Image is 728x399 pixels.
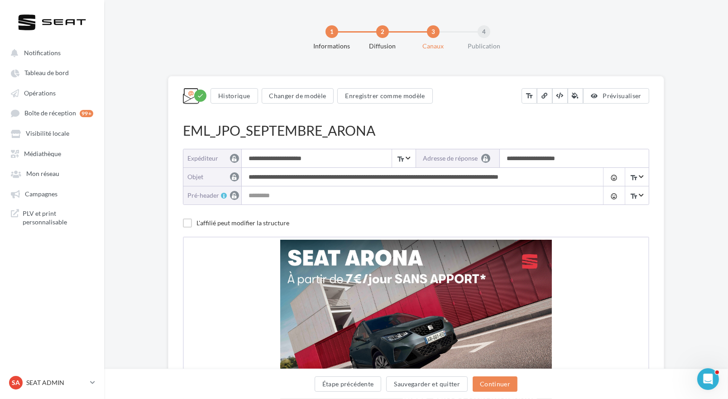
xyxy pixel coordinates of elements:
button: text_fields [522,88,537,104]
span: Select box activate [392,149,415,167]
span: À très bientôt, [106,312,145,319]
span: L'équipe SEAT. [106,319,148,326]
span: Select box activate [625,186,648,204]
div: Expéditeur [187,154,235,162]
label: L'affilié peut modifier la structure [183,218,289,227]
img: V3_JPO_Septembre_2025_-_Arona_-_National.jpg [96,2,368,188]
a: SA SEAT ADMIN [7,374,97,391]
button: Enregistrer comme modèle [337,88,432,104]
span: Visibilité locale [26,130,69,138]
span: Mon réseau [26,170,59,178]
a: Tableau de bord [5,64,99,81]
i: text_fields [630,173,638,182]
div: 1 [326,25,338,38]
div: EML_JPO_SEPTEMBRE_ARONA [183,121,649,140]
div: Canaux [404,42,462,51]
span: Campagnes [25,190,57,198]
a: Médiathèque [5,145,99,161]
span: Prévisualiser [603,92,642,100]
span: À l’occasion de nos Journées Portes Ouvertes les [DATE] et [DATE], profitez de notre SUV urbain . [106,248,345,262]
button: Étape précédente [315,376,382,392]
span: Tableau de bord [24,69,69,77]
i: tag_faces [610,174,618,181]
strong: jour* [205,255,228,262]
span: Franchissez le pas ! [106,202,244,218]
button: tag_faces [603,186,624,204]
span: Polyvalente, élégante et pensée pour la ville, la associe confort et sécurité pour accompagner to... [106,269,348,284]
span: Select box activate [625,168,648,186]
a: Opérations [5,85,99,101]
i: text_fields [525,91,533,100]
span: Opérations [24,89,56,97]
span: PLV et print personnalisable [23,209,93,227]
span: SEAT Arona [116,376,180,389]
div: Pré-header [187,191,242,199]
span: Boîte de réception [24,109,76,117]
a: Visibilité locale [5,125,99,141]
button: Notifications [5,44,95,61]
label: Adresse de réponse [416,149,500,167]
strong: €/ [205,255,214,262]
a: PROFITEZ-EN [106,342,163,349]
i: text_fields [397,155,405,164]
strong: à partir de [175,255,206,262]
button: tag_faces [603,168,624,186]
button: Historique [211,88,258,104]
div: 2 [376,25,389,38]
i: tag_faces [610,193,618,200]
div: 99+ [80,110,93,117]
span: Médiathèque [24,150,61,157]
div: Diffusion [354,42,412,51]
strong: , [182,232,184,241]
strong: Bonjour #firstName# [106,232,182,241]
strong: 7 [205,255,209,262]
a: Campagnes [5,185,99,202]
strong: l’univers SEAT [144,290,189,298]
iframe: Intercom live chat [697,368,719,390]
button: Prévisualiser [583,88,649,104]
a: Boîte de réception 99+ [5,104,99,121]
div: objet [187,172,235,181]
button: Sauvegarder et quitter [386,376,468,392]
div: 3 [427,25,440,38]
button: Changer de modèle [262,88,334,104]
div: Modifications enregistrées [194,90,206,102]
span: Plongez dans et échangez avec nos équipes dans une ambiance conviviale. [106,290,331,305]
div: Informations [303,42,361,51]
i: text_fields [630,192,638,201]
strong: SEAT Arona [239,269,275,276]
i: check [197,92,204,99]
a: PLV et print personnalisable [5,205,99,230]
div: Publication [455,42,513,51]
a: Mon réseau [5,165,99,181]
div: 4 [478,25,490,38]
span: Notifications [24,49,61,57]
strong: SEAT Arona [139,255,175,262]
p: SEAT ADMIN [26,378,86,387]
span: SA [12,378,20,387]
button: Continuer [473,376,517,392]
